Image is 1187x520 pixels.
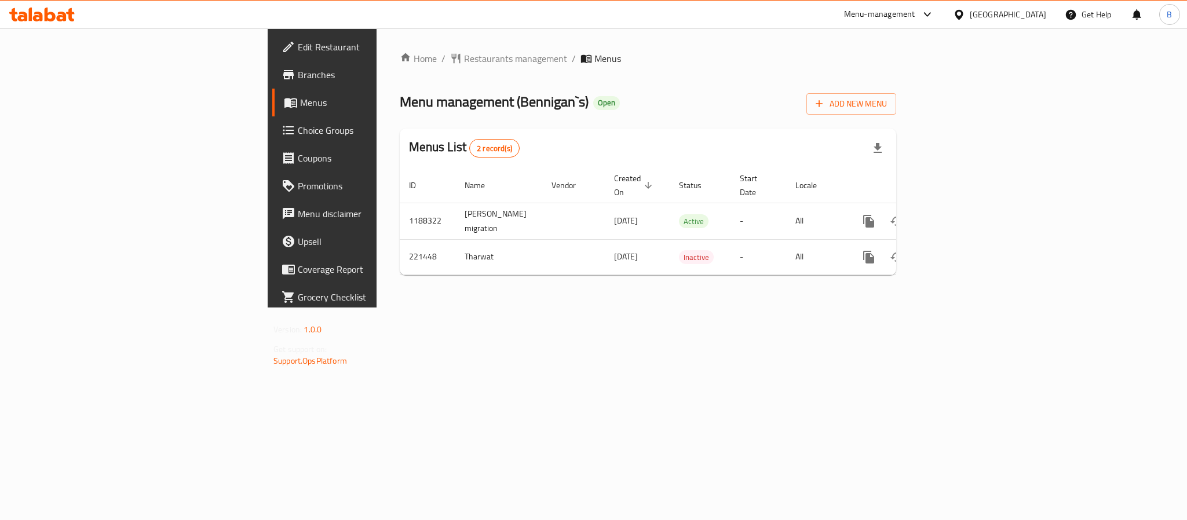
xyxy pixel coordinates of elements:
button: more [855,207,883,235]
span: Status [679,178,717,192]
span: Coupons [298,151,456,165]
div: Active [679,214,708,228]
span: ID [409,178,431,192]
div: Total records count [469,139,520,158]
td: - [731,239,786,274]
div: Menu-management [844,8,915,21]
span: Active [679,215,708,228]
a: Coupons [272,144,466,172]
a: Coverage Report [272,255,466,283]
td: Tharwat [455,239,542,274]
span: [DATE] [614,249,638,264]
a: Support.OpsPlatform [273,353,347,368]
span: B [1167,8,1172,21]
span: 1.0.0 [304,322,322,337]
td: [PERSON_NAME] migration [455,203,542,239]
td: All [786,203,846,239]
a: Menu disclaimer [272,200,466,228]
span: Locale [795,178,832,192]
span: Choice Groups [298,123,456,137]
span: Open [593,98,620,108]
span: Edit Restaurant [298,40,456,54]
nav: breadcrumb [400,52,896,65]
a: Grocery Checklist [272,283,466,311]
button: more [855,243,883,271]
span: Restaurants management [464,52,567,65]
a: Promotions [272,172,466,200]
td: All [786,239,846,274]
span: Add New Menu [816,97,887,111]
span: Get support on: [273,342,327,357]
span: 2 record(s) [470,143,519,154]
span: Menus [594,52,621,65]
span: Created On [614,171,656,199]
h2: Menus List [409,138,520,158]
span: Menus [300,96,456,109]
span: Coverage Report [298,262,456,276]
span: Name [465,178,500,192]
button: Change Status [883,243,911,271]
a: Branches [272,61,466,89]
span: Menu disclaimer [298,207,456,221]
span: Menu management ( Bennigan`s ) [400,89,589,115]
button: Change Status [883,207,911,235]
div: [GEOGRAPHIC_DATA] [970,8,1046,21]
span: Branches [298,68,456,82]
a: Choice Groups [272,116,466,144]
a: Restaurants management [450,52,567,65]
span: Vendor [552,178,591,192]
li: / [572,52,576,65]
span: Inactive [679,251,714,264]
td: - [731,203,786,239]
span: Grocery Checklist [298,290,456,304]
button: Add New Menu [806,93,896,115]
th: Actions [846,168,976,203]
span: [DATE] [614,213,638,228]
a: Edit Restaurant [272,33,466,61]
a: Upsell [272,228,466,255]
table: enhanced table [400,168,976,275]
div: Inactive [679,250,714,264]
a: Menus [272,89,466,116]
div: Export file [864,134,892,162]
span: Start Date [740,171,772,199]
span: Upsell [298,235,456,248]
span: Version: [273,322,302,337]
div: Open [593,96,620,110]
span: Promotions [298,179,456,193]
